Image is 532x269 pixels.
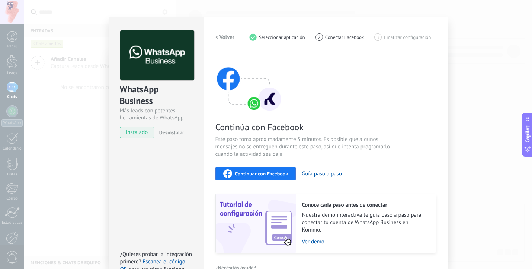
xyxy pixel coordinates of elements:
span: Este paso toma aproximadamente 5 minutos. Es posible que algunos mensajes no se entreguen durante... [215,136,392,158]
span: Copilot [524,125,531,142]
span: Seleccionar aplicación [259,35,305,40]
span: Nuestra demo interactiva te guía paso a paso para conectar tu cuenta de WhatsApp Business en Kommo. [302,211,429,234]
button: Desinstalar [156,127,184,138]
span: 2 [318,34,320,40]
span: Continuar con Facebook [235,171,288,176]
h2: < Volver [215,34,235,41]
span: Conectar Facebook [325,35,364,40]
span: ¿Quieres probar la integración primero? [120,251,192,265]
img: connect with facebook [215,53,282,112]
span: instalado [120,127,154,138]
span: Desinstalar [159,129,184,136]
span: Continúa con Facebook [215,121,392,133]
button: Guía paso a paso [302,170,342,177]
div: WhatsApp Business [120,83,193,107]
button: < Volver [215,30,235,44]
div: Más leads con potentes herramientas de WhatsApp [120,107,193,121]
button: Continuar con Facebook [215,167,296,180]
img: logo_main.png [120,30,194,81]
h2: Conoce cada paso antes de conectar [302,201,429,209]
a: Ver demo [302,238,429,245]
span: 3 [377,34,379,40]
span: Finalizar configuración [384,35,431,40]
